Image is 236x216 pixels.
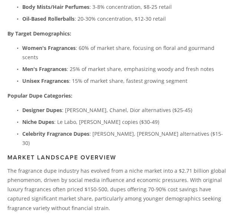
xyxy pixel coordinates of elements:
[7,92,72,99] strong: Popular Dupe Categories:
[22,64,229,74] p: : 25% of market share, emphasizing woody and fresh notes
[22,130,89,137] strong: Celebrity Fragrance Dupes
[22,77,69,84] strong: Unisex Fragrances
[22,76,229,85] p: : 15% of market share, fastest growing segment
[22,117,229,126] p: : Le Labo, [PERSON_NAME] copies ($30-49)
[22,107,62,114] strong: Designer Dupes
[22,105,229,115] p: : [PERSON_NAME], Chanel, Dior alternatives ($25-45)
[22,2,229,11] p: : 3-8% concentration, $8-25 retail
[7,154,229,161] h3: Market Landscape Overview
[22,3,89,10] strong: Body Mists/Hair Perfumes
[22,129,229,148] p: : [PERSON_NAME], [PERSON_NAME] alternatives ($15-30)
[22,43,229,62] p: : 60% of market share, focusing on floral and gourmand scents
[22,15,75,22] strong: Oil-Based Rollerballs
[22,65,67,72] strong: Men's Fragrances
[7,166,229,213] p: The fragrance dupe industry has evolved from a niche market into a $2.71 billion global phenomeno...
[22,14,229,23] p: : 20-30% concentration, $12-30 retail
[7,30,71,37] strong: By Target Demographics:
[22,118,54,125] strong: Niche Dupes
[22,44,76,51] strong: Women's Fragrances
